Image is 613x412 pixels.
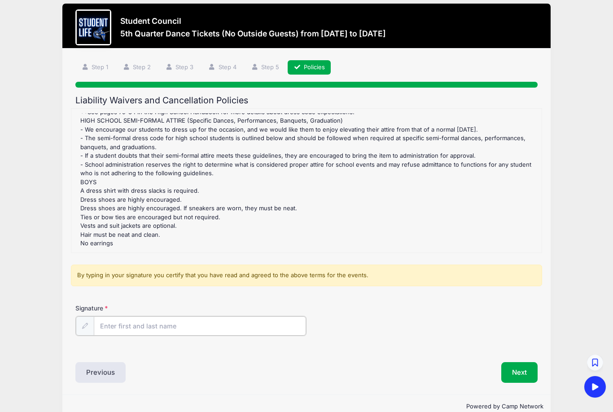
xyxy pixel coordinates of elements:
[75,60,114,75] a: Step 1
[117,60,157,75] a: Step 2
[70,402,543,411] p: Powered by Camp Network
[71,265,542,286] div: By typing in your signature you certify that you have read and agreed to the above terms for the ...
[202,60,242,75] a: Step 4
[120,16,386,26] h3: Student Council
[160,60,200,75] a: Step 3
[120,29,386,38] h3: 5th Quarter Dance Tickets (No Outside Guests) from [DATE] to [DATE]
[501,362,538,383] button: Next
[94,316,306,336] input: Enter first and last name
[75,362,126,383] button: Previous
[75,95,538,106] h2: Liability Waivers and Cancellation Policies
[76,113,537,248] div: : The is no Refund Policy for any dances. Any requests need to be sent to . : [DATE]-[DATE] DANCE...
[245,60,285,75] a: Step 5
[75,304,191,313] label: Signature
[288,60,331,75] a: Policies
